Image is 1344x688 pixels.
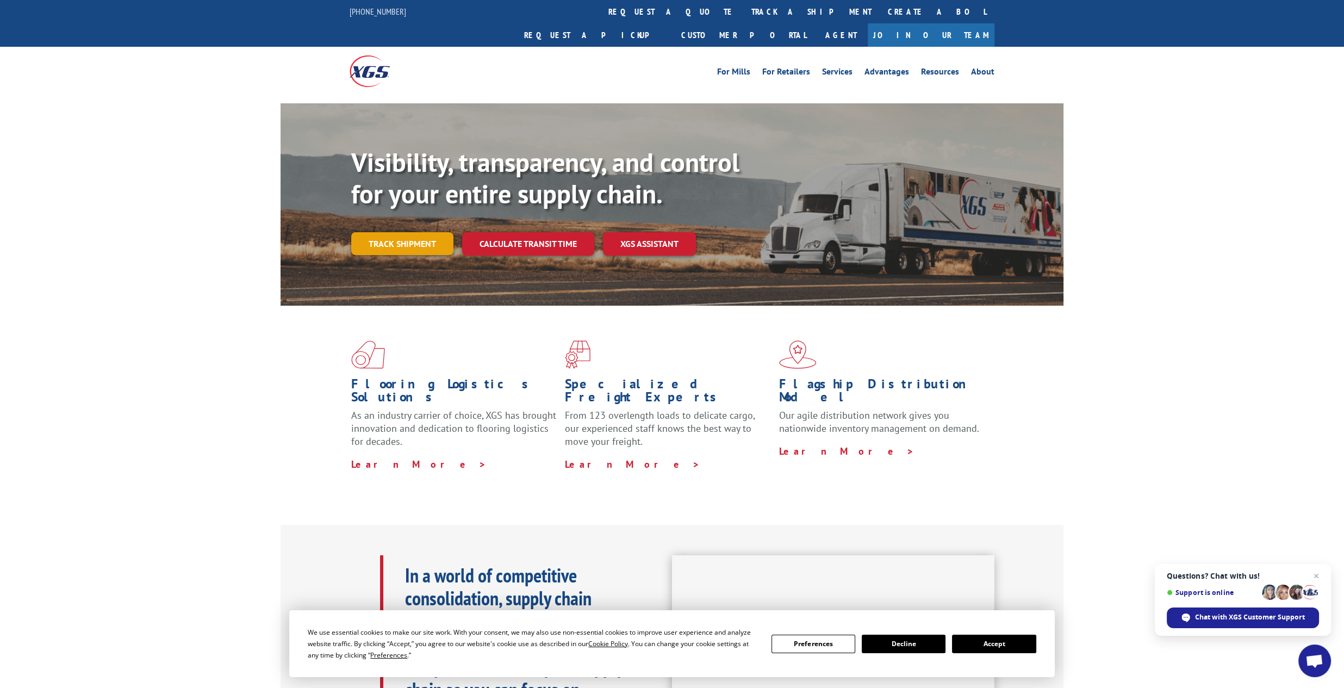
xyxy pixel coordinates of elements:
a: Learn More > [565,458,700,470]
a: Open chat [1298,644,1331,677]
h1: Flagship Distribution Model [779,377,985,409]
div: Cookie Consent Prompt [289,610,1055,677]
a: For Mills [717,67,750,79]
a: Customer Portal [673,23,814,47]
button: Preferences [771,635,855,653]
span: Cookie Policy [588,639,628,648]
p: From 123 overlength loads to delicate cargo, our experienced staff knows the best way to move you... [565,409,770,457]
a: Calculate transit time [462,232,594,256]
span: Chat with XGS Customer Support [1167,608,1319,628]
a: [PHONE_NUMBER] [350,6,406,17]
div: We use essential cookies to make our site work. With your consent, we may also use non-essential ... [308,627,758,661]
img: xgs-icon-focused-on-flooring-red [565,340,590,369]
span: Chat with XGS Customer Support [1195,612,1305,622]
a: For Retailers [762,67,810,79]
a: Track shipment [351,232,453,255]
h1: Flooring Logistics Solutions [351,377,557,409]
span: Preferences [370,650,407,660]
a: Learn More > [351,458,487,470]
b: Visibility, transparency, and control for your entire supply chain. [351,145,739,210]
span: Support is online [1167,588,1258,597]
h1: Specialized Freight Experts [565,377,770,409]
img: xgs-icon-total-supply-chain-intelligence-red [351,340,385,369]
button: Accept [952,635,1036,653]
button: Decline [862,635,945,653]
span: As an industry carrier of choice, XGS has brought innovation and dedication to flooring logistics... [351,409,556,448]
span: Our agile distribution network gives you nationwide inventory management on demand. [779,409,979,435]
a: About [971,67,994,79]
img: xgs-icon-flagship-distribution-model-red [779,340,817,369]
a: Advantages [864,67,909,79]
a: Request a pickup [516,23,673,47]
a: XGS ASSISTANT [603,232,696,256]
a: Agent [814,23,868,47]
a: Join Our Team [868,23,994,47]
a: Resources [921,67,959,79]
span: Questions? Chat with us! [1167,572,1319,580]
a: Services [822,67,853,79]
a: Learn More > [779,445,914,457]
